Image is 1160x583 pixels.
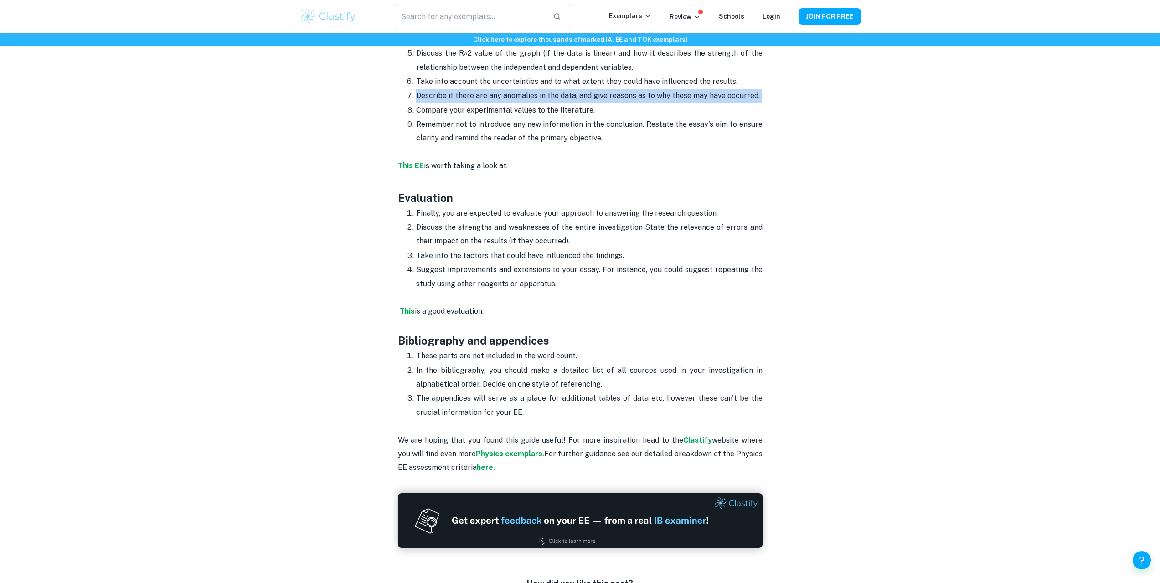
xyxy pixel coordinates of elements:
[416,206,763,220] p: Finally, you are expected to evaluate your approach to answering the research question.
[398,173,763,206] h3: Evaluation
[416,263,763,291] p: Suggest improvements and extensions to your essay. For instance, you could suggest repeating the ...
[416,249,763,263] p: Take into the factors that could have influenced the findings.
[398,145,763,173] p: is worth taking a look at.
[395,4,545,29] input: Search for any exemplars...
[398,307,415,315] a: This
[670,12,701,22] p: Review
[416,89,763,103] p: Describe if there are any anomalies in the data, and give reasons as to why these may have occurred.
[719,13,744,20] a: Schools
[416,46,763,74] p: Discuss the R^2 value of the graph (if the data is linear) and how it describes the strength of t...
[416,221,763,248] p: Discuss the strengths and weaknesses of the entire investigation State the relevance of errors an...
[2,35,1158,45] h6: Click here to explore thousands of marked IA, EE and TOK exemplars !
[416,75,763,88] p: Take into account the uncertainties and to what extent they could have influenced the results.
[398,291,763,332] p: is a good evaluation.
[683,436,712,444] a: Clastify
[416,392,763,419] p: The appendices will serve as a place for additional tables of data etc. however these can't be th...
[477,463,495,472] a: here.
[299,7,357,26] img: Clastify logo
[763,13,780,20] a: Login
[398,161,424,170] a: This EE
[416,364,763,392] p: In the bibliography, you should make a detailed list of all sources used in your investigation in...
[476,449,544,458] a: Physics exemplars.
[416,349,763,363] p: These parts are not included in the word count.
[398,419,763,475] p: We are hoping that you found this guide useful! For more inspiration head to the website where yo...
[416,103,763,117] p: Compare your experimental values to the literature.
[398,493,763,548] img: Ad
[416,118,763,145] p: Remember not to introduce any new information in the conclusion. Restate the essay's aim to ensur...
[1133,551,1151,569] button: Help and Feedback
[400,307,415,315] strong: This
[609,11,651,21] p: Exemplars
[398,334,549,347] strong: Bibliography and appendices
[799,8,861,25] button: JOIN FOR FREE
